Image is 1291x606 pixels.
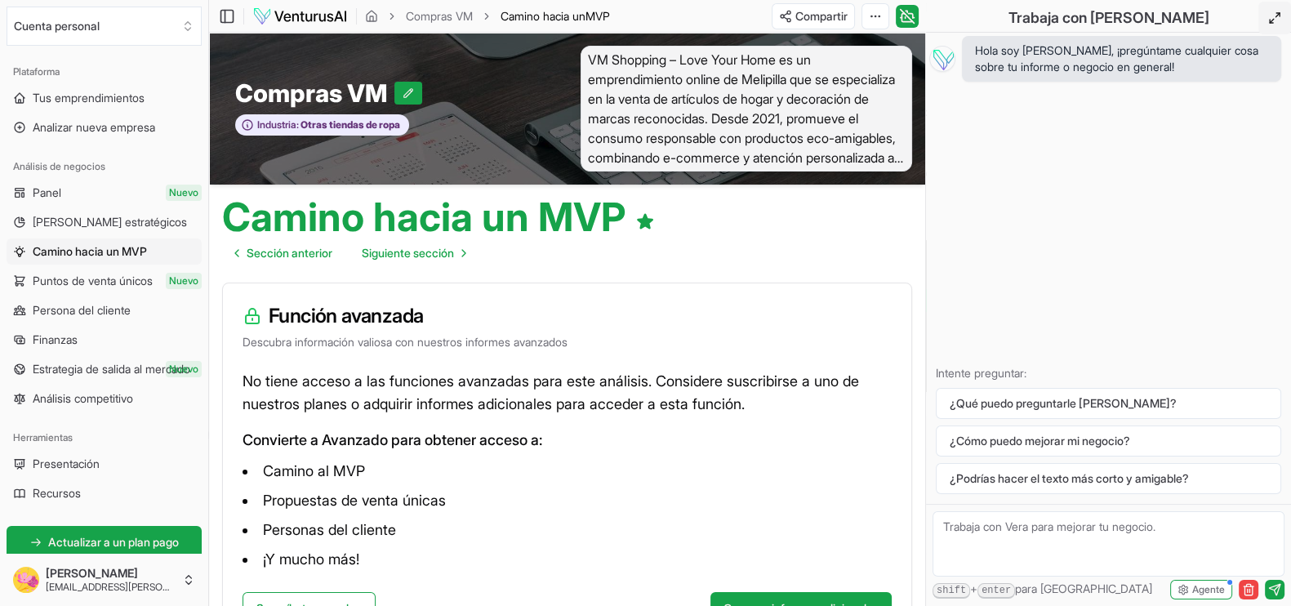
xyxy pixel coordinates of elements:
[33,91,145,105] font: Tus emprendimientos
[7,560,202,599] button: [PERSON_NAME][EMAIL_ADDRESS][PERSON_NAME][DOMAIN_NAME]
[33,244,147,258] font: Camino hacia un MVP
[235,78,388,108] font: Compras VM
[243,335,568,349] font: Descubra información valiosa con nuestros informes avanzados
[501,8,610,25] span: Camino hacia unMVP
[588,51,903,225] font: VM Shopping – Love Your Home es un emprendimiento online de Melipilla que se especializa en la ve...
[13,65,60,78] font: Plataforma
[33,215,187,229] font: [PERSON_NAME] estratégicos
[933,583,970,599] kbd: shift
[243,372,652,390] font: No tiene acceso a las funciones avanzadas para este análisis.
[7,180,202,206] a: PanelNuevo
[7,451,202,477] a: Presentación
[169,186,198,198] font: Nuevo
[48,535,179,549] font: Actualizar a un plan pago
[169,274,198,287] font: Nuevo
[7,114,202,140] a: Analizar nueva empresa
[975,43,1258,74] font: Hola soy [PERSON_NAME], ¡pregúntame cualquier cosa sobre tu informe o negocio en general!
[46,581,282,593] font: [EMAIL_ADDRESS][PERSON_NAME][DOMAIN_NAME]
[235,114,409,136] button: Industria:Otras tiendas de ropa
[349,237,479,270] a: Ir a la página siguiente
[7,385,202,412] a: Análisis competitivo
[7,238,202,265] a: Camino hacia un MVP
[977,583,1015,599] kbd: enter
[247,246,332,260] font: Sección anterior
[1008,9,1209,26] font: Trabaja con [PERSON_NAME]
[7,526,202,559] a: Actualizar a un plan pago
[970,581,977,595] font: +
[1192,583,1225,595] font: Agente
[14,19,100,33] font: Cuenta personal
[243,431,542,448] font: Convierte a Avanzado para obtener acceso a:
[501,9,585,23] font: Camino hacia un
[257,118,299,131] font: Industria:
[7,480,202,506] a: Recursos
[936,426,1281,457] button: ¿Cómo puedo mejorar mi negocio?
[1170,580,1232,599] button: Agente
[33,185,61,199] font: Panel
[252,7,348,26] img: logo
[33,362,190,376] font: Estrategia de salida al mercado
[13,567,39,593] img: ACg8ocK0hibixQ_XxyJlWWLrMKlaSWnaBsnIgLOCKMgDTqBIQIBe4I6p=s96-c
[406,9,473,23] font: Compras VM
[263,492,446,509] font: Propuestas de venta únicas
[263,521,396,538] font: Personas del cliente
[46,566,138,580] font: [PERSON_NAME]
[7,268,202,294] a: Puntos de venta únicosNuevo
[7,297,202,323] a: Persona del cliente
[7,7,202,46] button: Seleccione una organización
[33,120,155,134] font: Analizar nueva empresa
[33,486,81,500] font: Recursos
[585,9,610,23] font: MVP
[7,356,202,382] a: Estrategia de salida al mercadoNuevo
[269,304,423,328] font: Función avanzada
[33,274,153,287] font: Puntos de venta únicos
[1015,581,1152,595] font: para [GEOGRAPHIC_DATA]
[929,46,955,72] img: Vera
[7,209,202,235] a: [PERSON_NAME] estratégicos
[222,193,626,241] font: Camino hacia un MVP
[33,391,133,405] font: Análisis competitivo
[950,434,1130,448] font: ¿Cómo puedo mejorar mi negocio?
[7,327,202,353] a: Finanzas
[33,303,131,317] font: Persona del cliente
[222,237,345,270] a: Ir a la página anterior
[263,462,365,479] font: Camino al MVP
[365,8,610,25] nav: migaja de pan
[936,366,1026,380] font: Intente preguntar:
[795,9,848,23] font: Compartir
[936,463,1281,494] button: ¿Podrías hacer el texto más corto y amigable?
[950,396,1177,410] font: ¿Qué puedo preguntarle [PERSON_NAME]?
[936,388,1281,419] button: ¿Qué puedo preguntarle [PERSON_NAME]?
[406,8,473,25] a: Compras VM
[13,431,73,443] font: Herramientas
[33,332,78,346] font: Finanzas
[950,471,1189,485] font: ¿Podrías hacer el texto más corto y amigable?
[169,363,198,375] font: Nuevo
[13,160,105,172] font: Análisis de negocios
[7,85,202,111] a: Tus emprendimientos
[263,550,359,568] font: ¡Y mucho más!
[362,246,454,260] font: Siguiente sección
[772,3,855,29] button: Compartir
[300,118,400,131] font: Otras tiendas de ropa
[33,457,100,470] font: Presentación
[222,237,479,270] nav: paginación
